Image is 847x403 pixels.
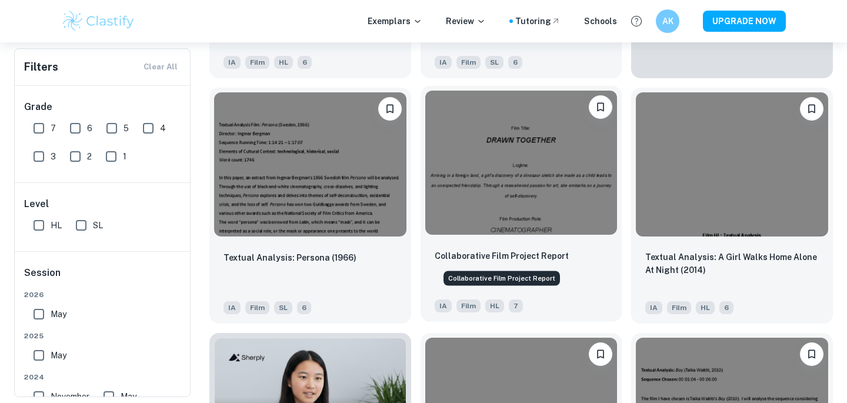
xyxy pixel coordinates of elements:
[51,349,66,362] span: May
[425,91,618,235] img: Film IA example thumbnail: Collaborative Film Project Report
[24,266,182,289] h6: Session
[435,249,569,262] p: Collaborative Film Project Report
[703,11,786,32] button: UPGRADE NOW
[24,289,182,300] span: 2026
[245,56,269,69] span: Film
[87,122,92,135] span: 6
[51,219,62,232] span: HL
[214,92,406,237] img: Film IA example thumbnail: Textual Analysis: Persona (1966)
[584,15,617,28] a: Schools
[800,342,823,366] button: Bookmark
[435,56,452,69] span: IA
[24,197,182,211] h6: Level
[421,88,622,324] a: BookmarkCollaborative Film Project ReportIAFilmHL7
[435,299,452,312] span: IA
[297,301,311,314] span: 6
[631,88,833,324] a: BookmarkTextual Analysis: A Girl Walks Home Alone At Night (2014)IAFilmHL6
[485,56,503,69] span: SL
[87,150,92,163] span: 2
[24,331,182,341] span: 2025
[224,56,241,69] span: IA
[378,97,402,121] button: Bookmark
[645,251,819,277] p: Textual Analysis: A Girl Walks Home Alone At Night (2014)
[443,271,560,286] div: Collaborative Film Project Report
[508,56,522,69] span: 6
[24,59,58,75] h6: Filters
[224,301,241,314] span: IA
[121,390,136,403] span: May
[589,95,612,119] button: Bookmark
[667,301,691,314] span: Film
[298,56,312,69] span: 6
[160,122,166,135] span: 4
[51,308,66,321] span: May
[209,88,411,324] a: BookmarkTextual Analysis: Persona (1966)IAFilmSL6
[656,9,679,33] button: AK
[696,301,715,314] span: HL
[274,56,293,69] span: HL
[485,299,504,312] span: HL
[224,251,356,264] p: Textual Analysis: Persona (1966)
[589,342,612,366] button: Bookmark
[645,301,662,314] span: IA
[661,15,675,28] h6: AK
[124,122,129,135] span: 5
[24,100,182,114] h6: Grade
[61,9,136,33] img: Clastify logo
[515,15,561,28] a: Tutoring
[456,56,481,69] span: Film
[123,150,126,163] span: 1
[800,97,823,121] button: Bookmark
[636,92,828,237] img: Film IA example thumbnail: Textual Analysis: A Girl Walks Home Alon
[509,299,523,312] span: 7
[51,150,56,163] span: 3
[446,15,486,28] p: Review
[51,122,56,135] span: 7
[51,390,89,403] span: November
[456,299,481,312] span: Film
[93,219,103,232] span: SL
[245,301,269,314] span: Film
[719,301,733,314] span: 6
[368,15,422,28] p: Exemplars
[24,372,182,382] span: 2024
[626,11,646,31] button: Help and Feedback
[274,301,292,314] span: SL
